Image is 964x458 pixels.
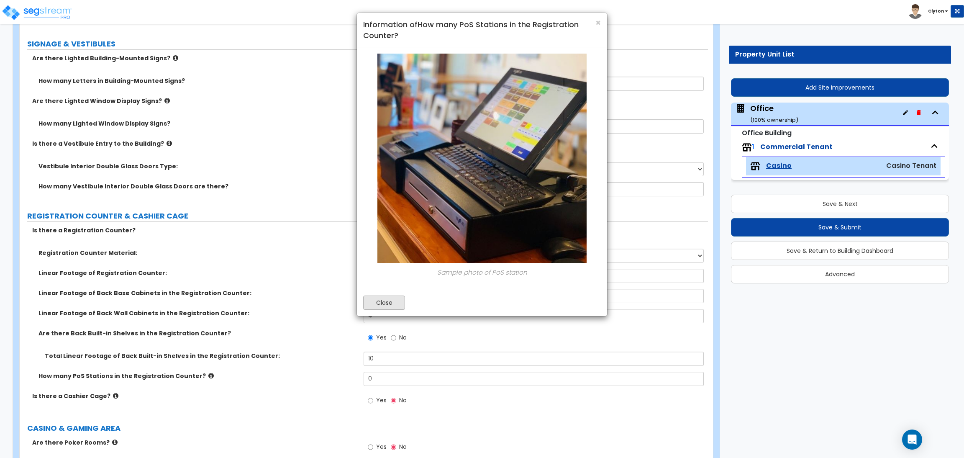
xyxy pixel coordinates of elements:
img: 12_OOxknOE.png [377,54,587,263]
button: Close [595,18,601,27]
em: Sample photo of PoS station [437,268,527,277]
button: Close [363,296,405,310]
span: × [595,17,601,29]
div: Open Intercom Messenger [902,430,922,450]
h4: Information of How many PoS Stations in the Registration Counter? [363,19,601,41]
